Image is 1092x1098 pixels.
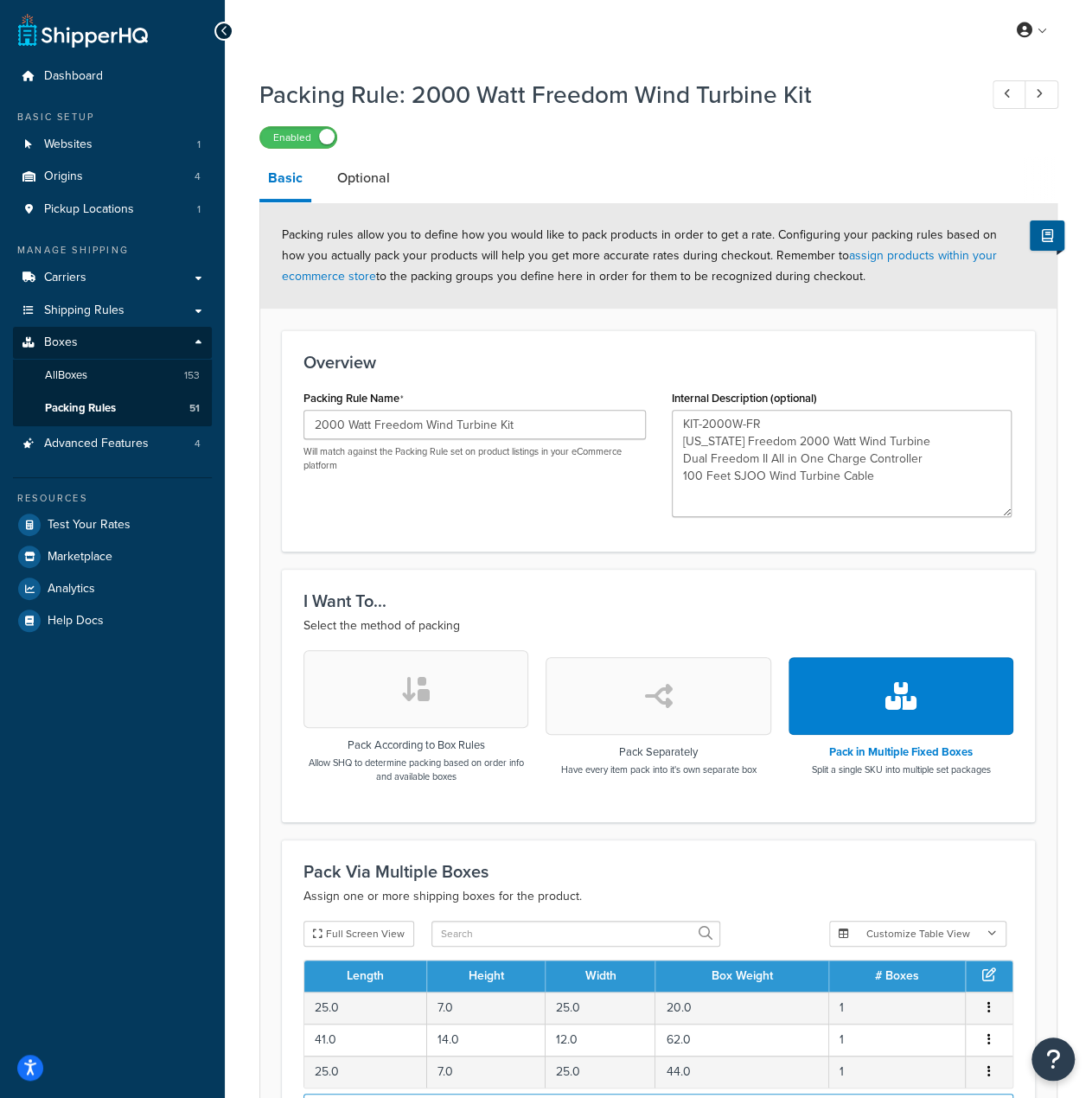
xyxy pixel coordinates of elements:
p: Have every item pack into it's own separate box [560,763,756,776]
button: Customize Table View [829,921,1006,947]
td: 25.0 [304,1056,427,1088]
span: Boxes [44,335,78,350]
td: 62.0 [655,1024,828,1056]
a: Shipping Rules [13,295,212,327]
p: Select the method of packing [303,616,1013,636]
label: Enabled [260,127,336,148]
div: Manage Shipping [13,243,212,258]
a: Websites1 [13,129,212,161]
span: 1 [197,202,201,217]
div: Basic Setup [13,110,212,124]
td: 1 [829,1056,966,1088]
th: Length [304,961,427,992]
span: Test Your Rates [48,518,131,533]
span: Websites [44,137,93,152]
h3: Pack According to Box Rules [303,739,528,751]
td: 14.0 [427,1024,546,1056]
span: Help Docs [48,614,104,629]
a: AllBoxes153 [13,360,212,392]
td: 44.0 [655,1056,828,1088]
span: Origins [44,169,83,184]
th: Width [546,961,655,992]
td: 41.0 [304,1024,427,1056]
td: 25.0 [304,992,427,1024]
span: Carriers [44,271,86,285]
span: Pickup Locations [44,202,134,217]
span: Shipping Rules [44,303,125,318]
button: Full Screen View [303,921,414,947]
span: 4 [195,169,201,184]
li: Websites [13,129,212,161]
textarea: KIT-2000W-FR [US_STATE] Freedom 2000 Watt Wind Turbine Dual Freedom II All in One Charge Controll... [672,410,1012,517]
span: Advanced Features [44,437,149,451]
input: Search [431,921,720,947]
a: Advanced Features4 [13,428,212,460]
h1: Packing Rule: 2000 Watt Freedom Wind Turbine Kit [259,78,961,112]
td: 12.0 [546,1024,655,1056]
h3: Pack Separately [560,746,756,758]
span: 4 [195,437,201,451]
li: Boxes [13,327,212,425]
a: Packing Rules51 [13,393,212,425]
label: Packing Rule Name [303,392,404,405]
h3: Overview [303,353,1013,372]
td: 1 [829,1024,966,1056]
a: Help Docs [13,605,212,636]
p: Will match against the Packing Rule set on product listings in your eCommerce platform [303,445,646,472]
span: Packing Rules [45,401,116,416]
a: Next Record [1025,80,1058,109]
span: Analytics [48,582,95,597]
label: Internal Description (optional) [672,392,817,405]
p: Split a single SKU into multiple set packages [811,763,990,776]
th: Height [427,961,546,992]
li: Packing Rules [13,393,212,425]
li: Pickup Locations [13,194,212,226]
td: 20.0 [655,992,828,1024]
span: All Boxes [45,368,87,383]
h3: Pack in Multiple Fixed Boxes [811,746,990,758]
a: Boxes [13,327,212,359]
a: Dashboard [13,61,212,93]
td: 7.0 [427,992,546,1024]
li: Advanced Features [13,428,212,460]
a: Test Your Rates [13,509,212,540]
a: Pickup Locations1 [13,194,212,226]
span: Packing rules allow you to define how you would like to pack products in order to get a rate. Con... [282,226,997,285]
th: Box Weight [655,961,828,992]
h3: Pack Via Multiple Boxes [303,862,1013,881]
td: 7.0 [427,1056,546,1088]
a: Marketplace [13,541,212,572]
button: Open Resource Center [1031,1037,1075,1081]
div: Resources [13,491,212,506]
h3: I Want To... [303,591,1013,610]
p: Allow SHQ to determine packing based on order info and available boxes [303,756,528,783]
a: Carriers [13,262,212,294]
span: Marketplace [48,550,112,565]
span: Dashboard [44,69,103,84]
a: Basic [259,157,311,202]
span: 1 [197,137,201,152]
button: Show Help Docs [1030,220,1064,251]
li: Origins [13,161,212,193]
a: Origins4 [13,161,212,193]
p: Assign one or more shipping boxes for the product. [303,886,1013,907]
td: 1 [829,992,966,1024]
td: 25.0 [546,992,655,1024]
th: # Boxes [829,961,966,992]
a: Optional [329,157,399,199]
td: 25.0 [546,1056,655,1088]
span: 51 [189,401,200,416]
a: Previous Record [993,80,1026,109]
a: Analytics [13,573,212,604]
span: 153 [184,368,200,383]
